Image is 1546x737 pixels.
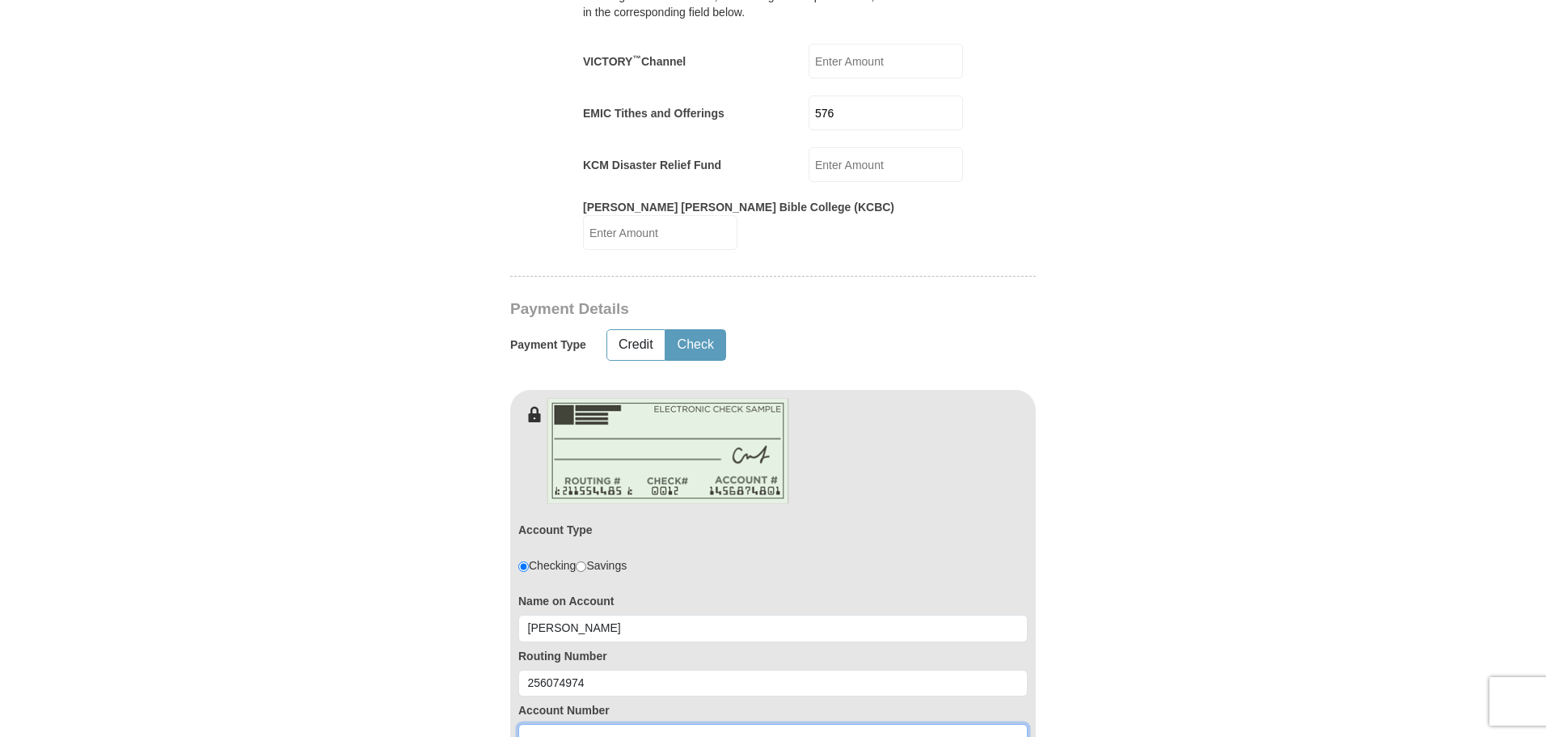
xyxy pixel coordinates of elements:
[809,44,963,78] input: Enter Amount
[583,215,737,250] input: Enter Amount
[510,300,923,319] h3: Payment Details
[632,53,641,63] sup: ™
[518,702,1028,718] label: Account Number
[809,95,963,130] input: Enter Amount
[510,338,586,352] h5: Payment Type
[809,147,963,182] input: Enter Amount
[518,593,1028,609] label: Name on Account
[583,105,724,121] label: EMIC Tithes and Offerings
[607,330,665,360] button: Credit
[666,330,725,360] button: Check
[583,53,686,70] label: VICTORY Channel
[518,522,593,538] label: Account Type
[583,199,894,215] label: [PERSON_NAME] [PERSON_NAME] Bible College (KCBC)
[518,557,627,574] div: Checking Savings
[518,648,1028,664] label: Routing Number
[583,157,721,173] label: KCM Disaster Relief Fund
[547,398,789,504] img: check-en.png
